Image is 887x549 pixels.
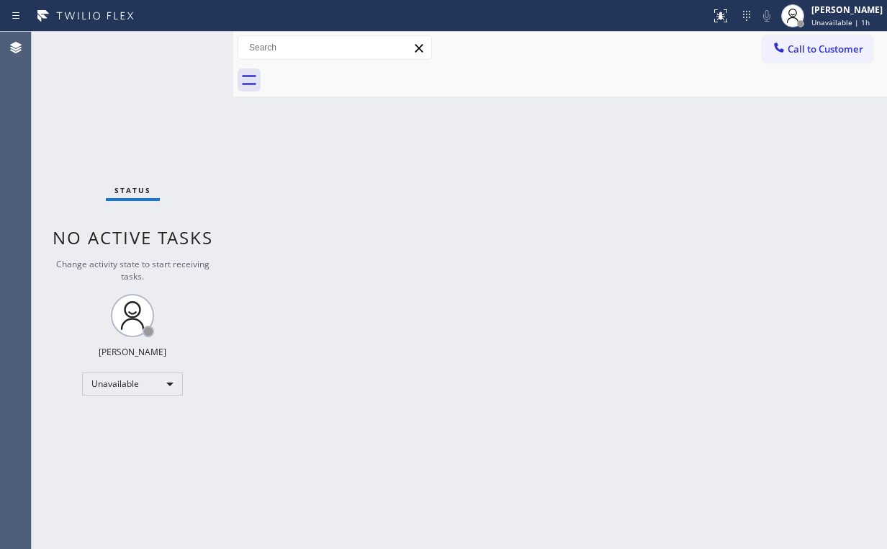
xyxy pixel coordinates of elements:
span: Status [114,185,151,195]
span: Call to Customer [788,43,863,55]
div: Unavailable [82,372,183,396]
div: [PERSON_NAME] [99,346,166,358]
span: Unavailable | 1h [811,17,870,27]
span: Change activity state to start receiving tasks. [56,258,210,282]
span: No active tasks [53,226,213,249]
button: Call to Customer [762,35,873,63]
button: Mute [757,6,777,26]
div: [PERSON_NAME] [811,4,883,16]
input: Search [238,36,431,59]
